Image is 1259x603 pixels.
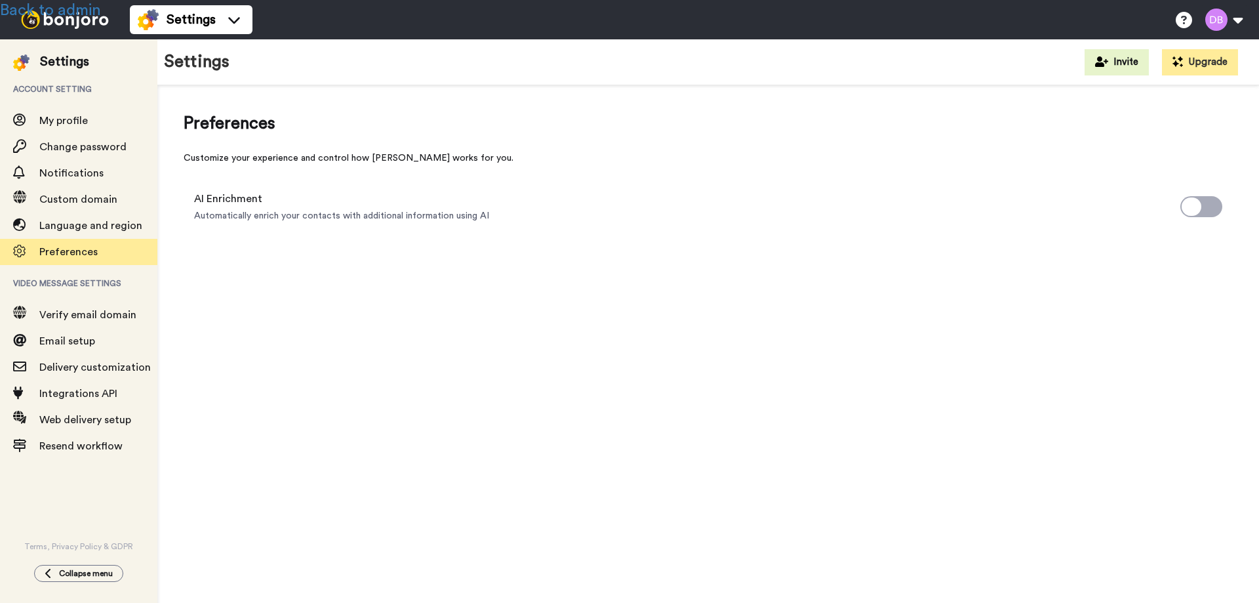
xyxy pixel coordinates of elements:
span: Delivery customization [39,362,151,373]
span: Change password [39,142,127,152]
h1: Settings [164,52,230,72]
img: settings-colored.svg [13,54,30,71]
span: Email setup [39,336,95,346]
span: AI Enrichment [194,191,489,207]
span: Notifications [39,168,104,178]
span: Preferences [39,247,98,257]
span: My profile [39,115,88,126]
span: Language and region [39,220,142,231]
div: Customize your experience and control how [PERSON_NAME] works for you. [184,152,1233,165]
span: Settings [167,10,216,29]
span: Resend workflow [39,441,123,451]
span: Custom domain [39,194,117,205]
span: Integrations API [39,388,117,399]
span: Preferences [184,112,1233,136]
span: Collapse menu [59,568,113,579]
button: Collapse menu [34,565,123,582]
span: Automatically enrich your contacts with additional information using AI [194,209,489,222]
img: settings-colored.svg [138,9,159,30]
div: Settings [40,52,89,71]
button: Upgrade [1162,49,1238,75]
span: Verify email domain [39,310,136,320]
span: Web delivery setup [39,415,131,425]
button: Invite [1085,49,1149,75]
